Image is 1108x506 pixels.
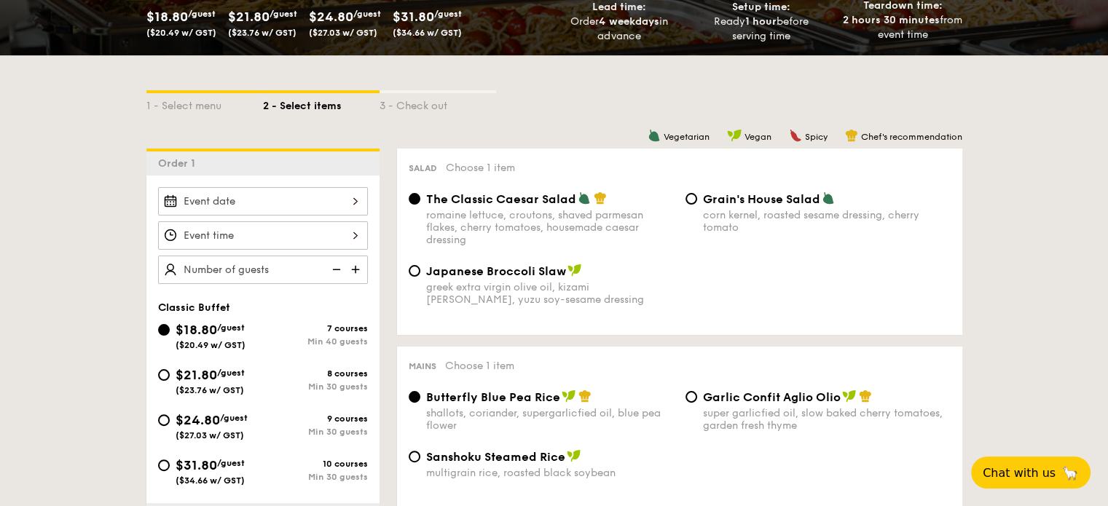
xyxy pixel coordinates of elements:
[696,15,826,44] div: Ready before serving time
[393,28,462,38] span: ($34.66 w/ GST)
[146,93,263,114] div: 1 - Select menu
[346,256,368,283] img: icon-add.58712e84.svg
[220,413,248,423] span: /guest
[554,15,685,44] div: Order in advance
[409,193,420,205] input: The Classic Caesar Saladromaine lettuce, croutons, shaved parmesan flakes, cherry tomatoes, house...
[744,132,771,142] span: Vegan
[703,192,820,206] span: Grain's House Salad
[176,367,217,383] span: $21.80
[426,192,576,206] span: The Classic Caesar Salad
[664,132,710,142] span: Vegetarian
[217,323,245,333] span: /guest
[861,132,962,142] span: Chef's recommendation
[426,407,674,432] div: shallots, coriander, supergarlicfied oil, blue pea flower
[263,336,368,347] div: Min 40 guests
[567,264,582,277] img: icon-vegan.f8ff3823.svg
[263,323,368,333] div: 7 courses
[971,456,1091,489] button: Chat with us🦙
[446,162,515,174] span: Choose 1 item
[263,427,368,437] div: Min 30 guests
[188,9,216,19] span: /guest
[263,472,368,482] div: Min 30 guests
[176,385,244,395] span: ($23.76 w/ GST)
[217,458,245,468] span: /guest
[789,129,802,142] img: icon-spicy.37a8142b.svg
[263,93,380,114] div: 2 - Select items
[426,450,565,464] span: Sanshoku Steamed Rice
[703,390,841,404] span: Garlic Confit Aglio Olio
[859,390,872,403] img: icon-chef-hat.a58ddaea.svg
[685,193,697,205] input: Grain's House Saladcorn kernel, roasted sesame dressing, cherry tomato
[158,301,230,314] span: Classic Buffet
[562,390,576,403] img: icon-vegan.f8ff3823.svg
[158,369,170,381] input: $21.80/guest($23.76 w/ GST)8 coursesMin 30 guests
[592,1,646,13] span: Lead time:
[409,361,436,371] span: Mains
[263,382,368,392] div: Min 30 guests
[578,191,591,205] img: icon-vegetarian.fe4039eb.svg
[176,340,245,350] span: ($20.49 w/ GST)
[263,459,368,469] div: 10 courses
[822,191,835,205] img: icon-vegetarian.fe4039eb.svg
[703,209,951,234] div: corn kernel, roasted sesame dressing, cherry tomato
[158,256,368,284] input: Number of guests
[983,466,1056,480] span: Chat with us
[426,264,566,278] span: Japanese Broccoli Slaw
[263,368,368,379] div: 8 courses
[727,129,742,142] img: icon-vegan.f8ff3823.svg
[176,322,217,338] span: $18.80
[263,414,368,424] div: 9 courses
[426,281,674,306] div: greek extra virgin olive oil, kizami [PERSON_NAME], yuzu soy-sesame dressing
[805,132,828,142] span: Spicy
[380,93,496,114] div: 3 - Check out
[838,13,968,42] div: from event time
[270,9,297,19] span: /guest
[146,28,216,38] span: ($20.49 w/ GST)
[217,368,245,378] span: /guest
[426,209,674,246] div: romaine lettuce, croutons, shaved parmesan flakes, cherry tomatoes, housemade caesar dressing
[309,28,377,38] span: ($27.03 w/ GST)
[146,9,188,25] span: $18.80
[176,430,244,440] span: ($27.03 w/ GST)
[158,459,170,471] input: $31.80/guest($34.66 w/ GST)10 coursesMin 30 guests
[842,390,857,403] img: icon-vegan.f8ff3823.svg
[745,15,777,28] strong: 1 hour
[409,451,420,462] input: Sanshoku Steamed Ricemultigrain rice, roasted black soybean
[599,15,659,28] strong: 4 weekdays
[409,265,420,277] input: Japanese Broccoli Slawgreek extra virgin olive oil, kizami [PERSON_NAME], yuzu soy-sesame dressing
[434,9,462,19] span: /guest
[176,475,245,486] span: ($34.66 w/ GST)
[409,391,420,403] input: Butterfly Blue Pea Riceshallots, coriander, supergarlicfied oil, blue pea flower
[158,414,170,426] input: $24.80/guest($27.03 w/ GST)9 coursesMin 30 guests
[409,163,437,173] span: Salad
[703,407,951,432] div: super garlicfied oil, slow baked cherry tomatoes, garden fresh thyme
[393,9,434,25] span: $31.80
[1061,465,1079,481] span: 🦙
[843,14,940,26] strong: 2 hours 30 minutes
[567,449,581,462] img: icon-vegan.f8ff3823.svg
[445,360,514,372] span: Choose 1 item
[324,256,346,283] img: icon-reduce.1d2dbef1.svg
[158,221,368,250] input: Event time
[158,324,170,336] input: $18.80/guest($20.49 w/ GST)7 coursesMin 40 guests
[578,390,592,403] img: icon-chef-hat.a58ddaea.svg
[158,187,368,216] input: Event date
[309,9,353,25] span: $24.80
[845,129,858,142] img: icon-chef-hat.a58ddaea.svg
[228,9,270,25] span: $21.80
[176,412,220,428] span: $24.80
[732,1,790,13] span: Setup time:
[685,391,697,403] input: Garlic Confit Aglio Oliosuper garlicfied oil, slow baked cherry tomatoes, garden fresh thyme
[353,9,381,19] span: /guest
[648,129,661,142] img: icon-vegetarian.fe4039eb.svg
[426,390,560,404] span: Butterfly Blue Pea Rice
[158,157,201,170] span: Order 1
[594,191,607,205] img: icon-chef-hat.a58ddaea.svg
[426,467,674,479] div: multigrain rice, roasted black soybean
[228,28,296,38] span: ($23.76 w/ GST)
[176,457,217,473] span: $31.80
